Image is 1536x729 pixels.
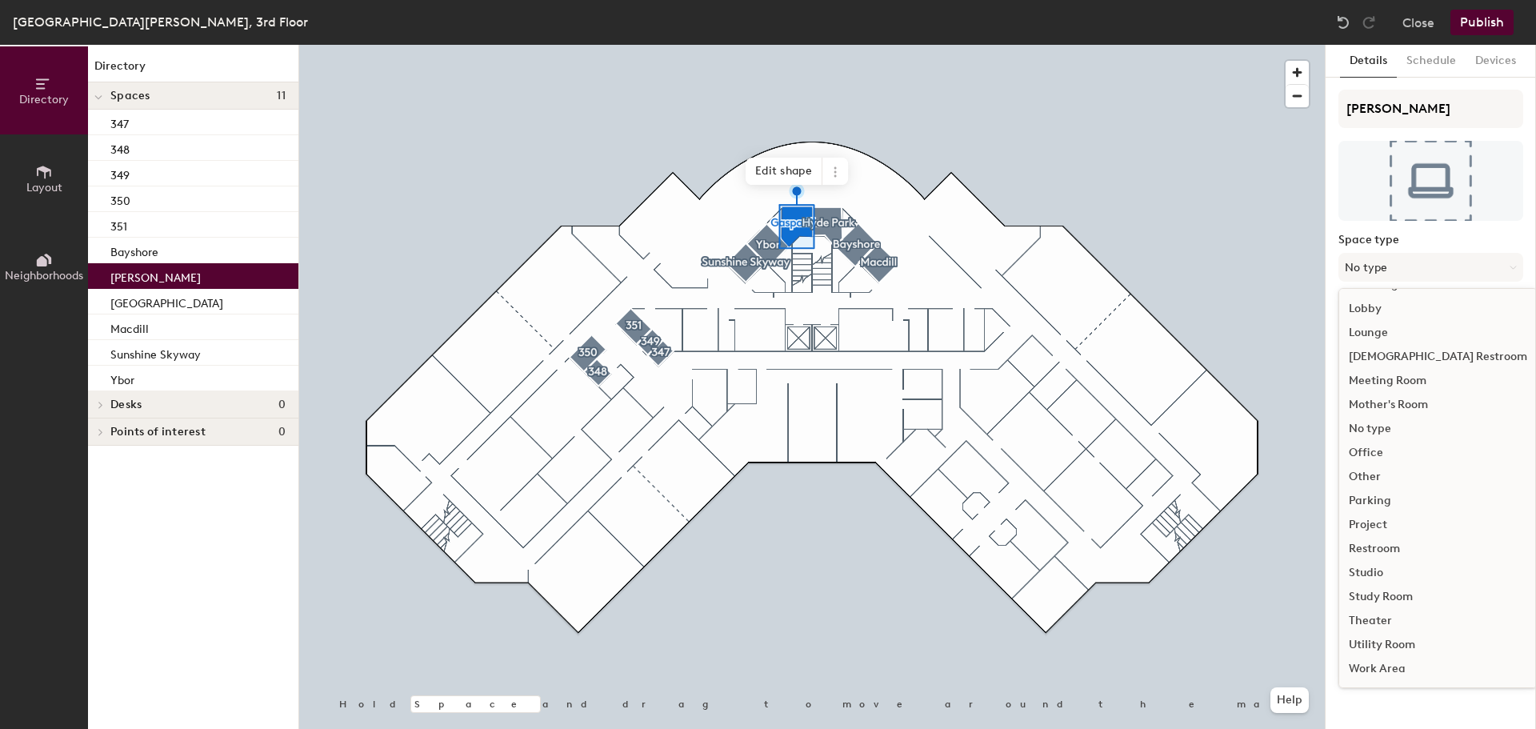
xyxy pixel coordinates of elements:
[26,181,62,194] span: Layout
[88,58,298,82] h1: Directory
[1466,45,1526,78] button: Devices
[110,426,206,439] span: Points of interest
[278,399,286,411] span: 0
[110,215,127,234] p: 351
[13,12,308,32] div: [GEOGRAPHIC_DATA][PERSON_NAME], 3rd Floor
[1338,141,1523,221] img: The space named Gasparilla
[1397,45,1466,78] button: Schedule
[1340,45,1397,78] button: Details
[110,113,129,131] p: 347
[1450,10,1514,35] button: Publish
[1338,253,1523,282] button: No type
[110,90,150,102] span: Spaces
[110,241,158,259] p: Bayshore
[5,269,83,282] span: Neighborhoods
[110,318,149,336] p: Macdill
[277,90,286,102] span: 11
[19,93,69,106] span: Directory
[110,138,130,157] p: 348
[110,164,130,182] p: 349
[110,399,142,411] span: Desks
[1270,687,1309,713] button: Help
[110,369,134,387] p: Ybor
[110,190,130,208] p: 350
[278,426,286,439] span: 0
[110,343,201,362] p: Sunshine Skyway
[746,158,822,185] span: Edit shape
[1361,14,1377,30] img: Redo
[1335,14,1351,30] img: Undo
[1402,10,1434,35] button: Close
[1338,234,1523,246] label: Space type
[110,292,223,310] p: [GEOGRAPHIC_DATA]
[110,266,201,285] p: [PERSON_NAME]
